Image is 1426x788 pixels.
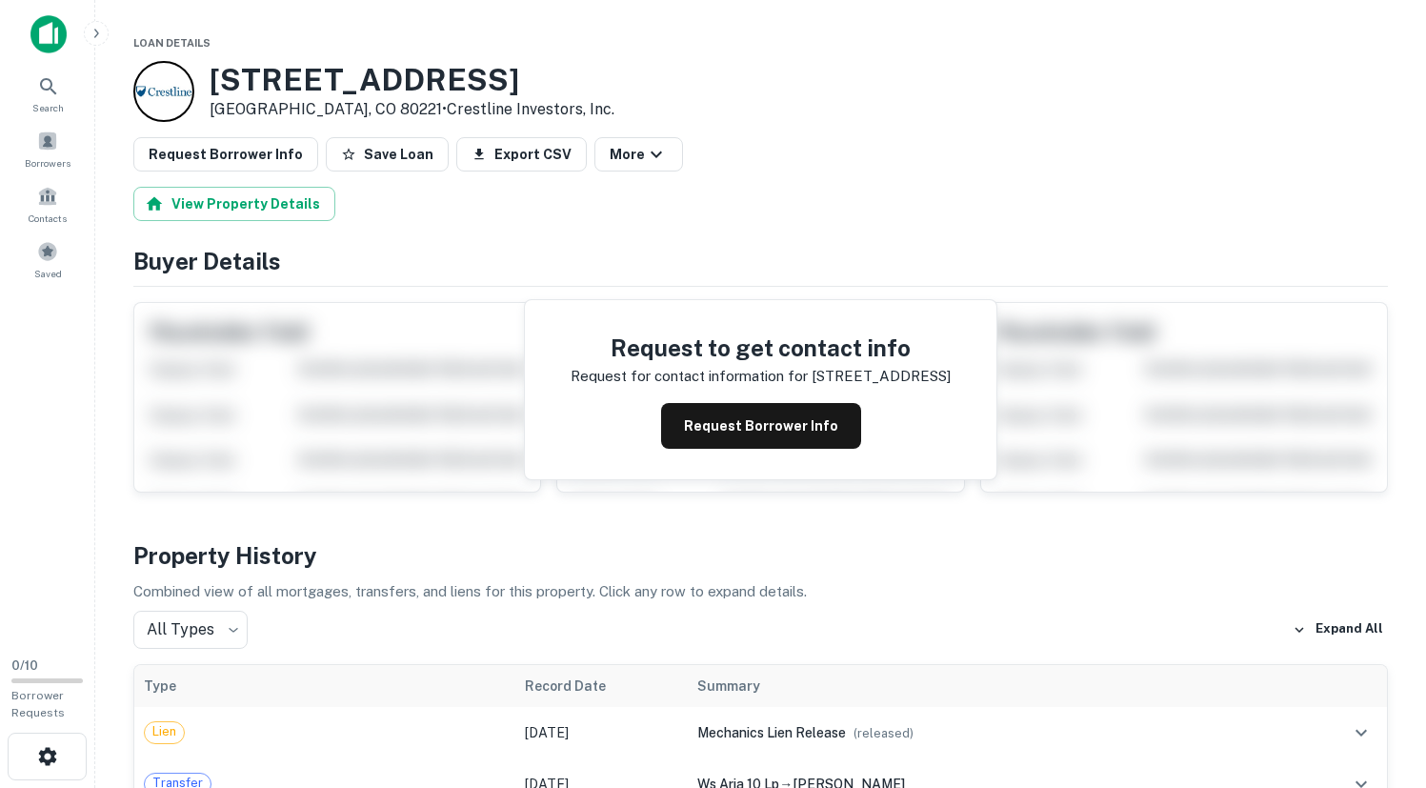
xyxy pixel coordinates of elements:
h3: [STREET_ADDRESS] [210,62,614,98]
button: More [594,137,683,172]
span: Borrower Requests [11,689,65,719]
a: Search [6,68,90,119]
h4: Buyer Details [133,244,1388,278]
h4: Request to get contact info [571,331,951,365]
p: Combined view of all mortgages, transfers, and liens for this property. Click any row to expand d... [133,580,1388,603]
a: Saved [6,233,90,285]
span: Contacts [29,211,67,226]
div: All Types [133,611,248,649]
span: mechanics lien release [697,725,846,740]
p: [STREET_ADDRESS] [812,365,951,388]
a: Borrowers [6,123,90,174]
span: Search [32,100,64,115]
span: ( released ) [854,726,914,740]
p: Request for contact information for [571,365,808,388]
button: View Property Details [133,187,335,221]
span: Borrowers [25,155,70,171]
button: Export CSV [456,137,587,172]
span: Lien [145,722,184,741]
button: Request Borrower Info [661,403,861,449]
th: Summary [688,665,1297,707]
button: Expand All [1288,616,1388,644]
th: Type [134,665,515,707]
img: capitalize-icon.png [30,15,67,53]
a: Contacts [6,178,90,230]
button: expand row [1345,717,1377,749]
span: Saved [34,266,62,281]
span: Loan Details [133,37,211,49]
th: Record Date [515,665,689,707]
span: 0 / 10 [11,658,38,673]
p: [GEOGRAPHIC_DATA], CO 80221 • [210,98,614,121]
td: [DATE] [515,707,689,758]
button: Request Borrower Info [133,137,318,172]
a: Crestline Investors, Inc. [447,100,614,118]
button: Save Loan [326,137,449,172]
h4: Property History [133,538,1388,573]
